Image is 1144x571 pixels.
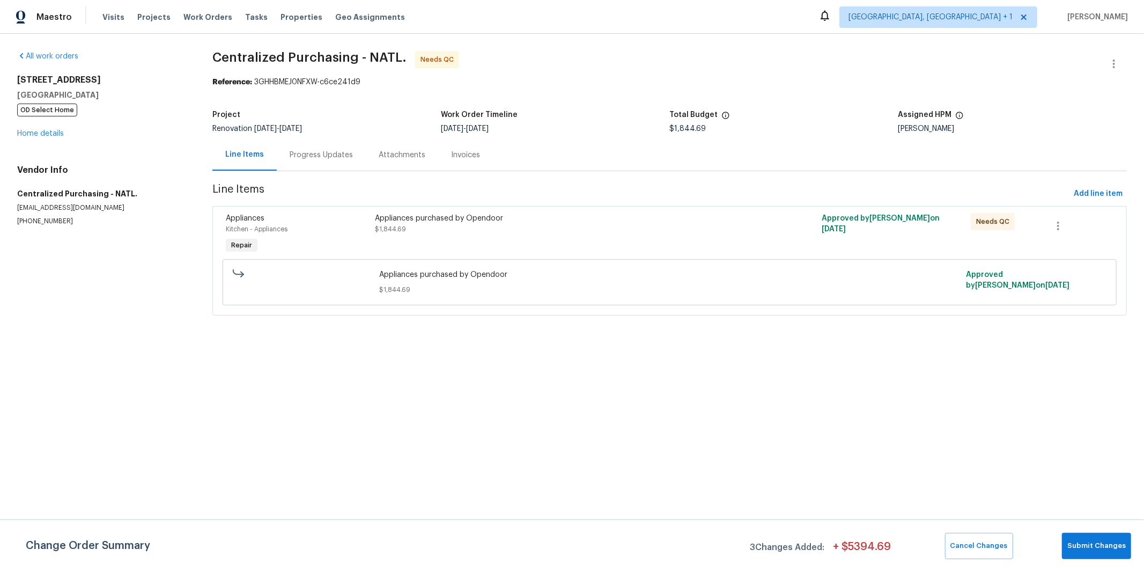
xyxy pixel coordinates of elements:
span: Work Orders [183,12,232,23]
div: Invoices [451,150,480,160]
span: [DATE] [822,225,846,233]
h5: Project [212,111,240,119]
span: [DATE] [1046,282,1070,289]
span: - [441,125,489,133]
span: Properties [281,12,322,23]
span: [DATE] [466,125,489,133]
span: Kitchen - Appliances [226,226,287,232]
span: Renovation [212,125,302,133]
b: Reference: [212,78,252,86]
h2: [STREET_ADDRESS] [17,75,187,85]
h5: Total Budget [670,111,718,119]
h4: Vendor Info [17,165,187,175]
div: 3GHHBMEJ0NFXW-c6ce241d9 [212,77,1127,87]
h5: Assigned HPM [898,111,952,119]
div: Line Items [225,149,264,160]
span: $1,844.69 [380,284,960,295]
button: Add line item [1069,184,1127,204]
span: Needs QC [976,216,1014,227]
h5: [GEOGRAPHIC_DATA] [17,90,187,100]
div: Attachments [379,150,425,160]
span: Centralized Purchasing - NATL. [212,51,407,64]
span: Line Items [212,184,1069,204]
p: [PHONE_NUMBER] [17,217,187,226]
a: All work orders [17,53,78,60]
div: Progress Updates [290,150,353,160]
h5: Centralized Purchasing - NATL. [17,188,187,199]
span: OD Select Home [17,104,77,116]
span: $1,844.69 [375,226,406,232]
span: [DATE] [279,125,302,133]
span: The hpm assigned to this work order. [955,111,964,125]
div: Appliances purchased by Opendoor [375,213,741,224]
span: [DATE] [441,125,463,133]
span: [PERSON_NAME] [1063,12,1128,23]
h5: Work Order Timeline [441,111,518,119]
span: Visits [102,12,124,23]
span: Maestro [36,12,72,23]
span: Geo Assignments [335,12,405,23]
span: Projects [137,12,171,23]
div: [PERSON_NAME] [898,125,1127,133]
span: - [254,125,302,133]
span: The total cost of line items that have been proposed by Opendoor. This sum includes line items th... [721,111,730,125]
span: $1,844.69 [670,125,706,133]
span: Approved by [PERSON_NAME] on [966,271,1070,289]
span: Add line item [1074,187,1123,201]
p: [EMAIL_ADDRESS][DOMAIN_NAME] [17,203,187,213]
span: Repair [227,240,256,251]
span: Needs QC [420,54,458,65]
span: Appliances purchased by Opendoor [380,269,960,280]
span: Approved by [PERSON_NAME] on [822,215,940,233]
span: [GEOGRAPHIC_DATA], [GEOGRAPHIC_DATA] + 1 [848,12,1013,23]
span: [DATE] [254,125,277,133]
a: Home details [17,130,64,137]
span: Tasks [245,13,268,21]
span: Appliances [226,215,264,222]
